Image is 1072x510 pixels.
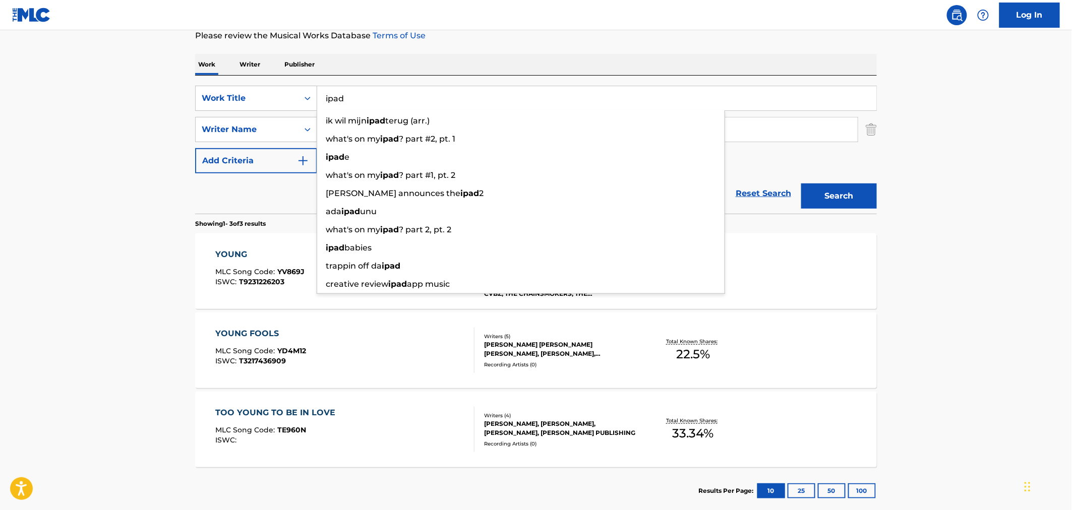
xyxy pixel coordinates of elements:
a: YOUNGMLC Song Code:YV869JISWC:T9231226203Writers (5)[PERSON_NAME] [PERSON_NAME] [PERSON_NAME], [P... [195,233,877,309]
button: 50 [818,483,846,498]
span: MLC Song Code : [216,346,278,355]
img: search [951,9,963,21]
div: Drag [1025,472,1031,502]
strong: ipad [380,170,399,180]
a: Public Search [947,5,967,25]
img: help [977,9,989,21]
strong: ipad [367,116,385,125]
span: ISWC : [216,356,240,365]
span: terug (arr.) [385,116,430,125]
img: Delete Criterion [866,117,877,142]
span: [PERSON_NAME] announces the [326,188,460,198]
strong: ipad [460,188,479,198]
span: T9231226203 [240,277,285,286]
span: e [344,152,349,162]
span: creative review [326,279,388,289]
div: Work Title [202,92,292,104]
strong: ipad [388,279,407,289]
span: 33.34 % [673,424,714,442]
p: Results Per Page: [698,486,756,495]
span: app music [407,279,450,289]
span: YV869J [278,267,305,276]
p: Total Known Shares: [666,417,720,424]
strong: ipad [380,134,399,144]
button: 25 [788,483,815,498]
div: YOUNG FOOLS [216,328,307,340]
button: 10 [757,483,785,498]
button: 100 [848,483,876,498]
span: ? part #2, pt. 1 [399,134,455,144]
div: YOUNG [216,248,305,261]
form: Search Form [195,86,877,214]
span: TE960N [278,425,307,434]
span: MLC Song Code : [216,267,278,276]
span: ada [326,207,341,216]
div: Writer Name [202,123,292,136]
span: babies [344,243,372,252]
span: ? part #1, pt. 2 [399,170,455,180]
a: Reset Search [731,182,796,205]
div: Recording Artists ( 0 ) [484,440,636,448]
span: what's on my [326,225,380,234]
p: Showing 1 - 3 of 3 results [195,219,266,228]
div: Recording Artists ( 0 ) [484,361,636,368]
span: 22.5 % [676,345,710,363]
span: ik wil mijn [326,116,367,125]
p: Writer [236,54,263,75]
button: Search [801,183,877,209]
iframe: Chat Widget [1022,462,1072,510]
strong: ipad [382,261,400,271]
span: ISWC : [216,277,240,286]
strong: ipad [341,207,360,216]
p: Please review the Musical Works Database [195,30,877,42]
span: MLC Song Code : [216,425,278,434]
a: TOO YOUNG TO BE IN LOVEMLC Song Code:TE960NISWC:Writers (4)[PERSON_NAME], [PERSON_NAME], [PERSON_... [195,392,877,467]
a: YOUNG FOOLSMLC Song Code:YD4M12ISWC:T3217436909Writers (5)[PERSON_NAME] [PERSON_NAME] [PERSON_NAM... [195,312,877,388]
p: Total Known Shares: [666,338,720,345]
span: T3217436909 [240,356,286,365]
div: [PERSON_NAME], [PERSON_NAME], [PERSON_NAME], [PERSON_NAME] PUBLISHING [484,419,636,437]
span: what's on my [326,134,380,144]
p: Publisher [281,54,318,75]
span: unu [360,207,377,216]
div: [PERSON_NAME] [PERSON_NAME] [PERSON_NAME], [PERSON_NAME], [PERSON_NAME], [PERSON_NAME] [484,340,636,358]
span: ? part 2, pt. 2 [399,225,451,234]
span: what's on my [326,170,380,180]
span: trappin off da [326,261,382,271]
span: ISWC : [216,435,240,444]
div: Help [973,5,993,25]
p: Work [195,54,218,75]
strong: ipad [326,152,344,162]
span: YD4M12 [278,346,307,355]
div: Writers ( 5 ) [484,333,636,340]
div: TOO YOUNG TO BE IN LOVE [216,407,341,419]
a: Terms of Use [371,31,426,40]
button: Add Criteria [195,148,317,173]
strong: ipad [326,243,344,252]
span: 2 [479,188,484,198]
strong: ipad [380,225,399,234]
div: Writers ( 4 ) [484,412,636,419]
img: MLC Logo [12,8,51,22]
a: Log In [999,3,1060,28]
img: 9d2ae6d4665cec9f34b9.svg [297,155,309,167]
